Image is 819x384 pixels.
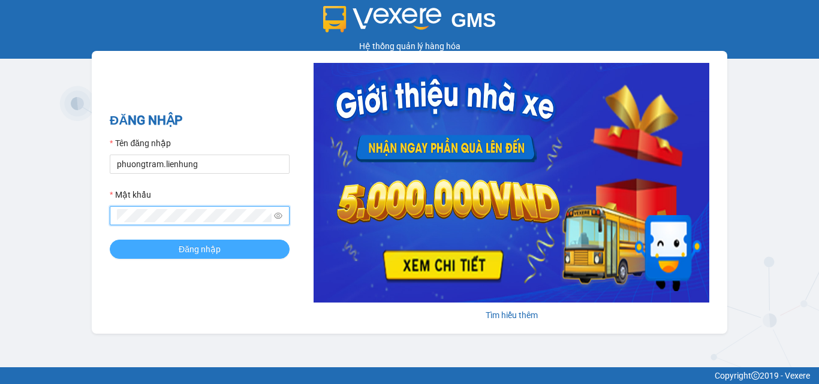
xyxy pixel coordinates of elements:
h2: ĐĂNG NHẬP [110,111,290,131]
img: logo 2 [323,6,442,32]
input: Mật khẩu [117,209,272,222]
div: Tìm hiểu thêm [314,309,709,322]
span: copyright [751,371,760,380]
span: eye [274,211,282,220]
img: banner-0 [314,63,709,303]
a: GMS [323,18,496,28]
input: Tên đăng nhập [110,155,290,174]
button: Đăng nhập [110,240,290,259]
label: Mật khẩu [110,188,151,201]
span: GMS [451,9,496,31]
label: Tên đăng nhập [110,137,171,150]
div: Copyright 2019 - Vexere [9,369,810,382]
span: Đăng nhập [179,243,221,256]
div: Hệ thống quản lý hàng hóa [3,40,816,53]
